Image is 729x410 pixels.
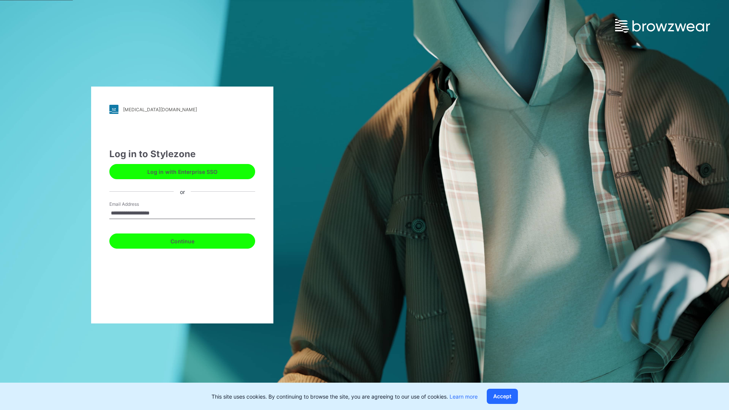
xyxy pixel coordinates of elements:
[211,393,478,401] p: This site uses cookies. By continuing to browse the site, you are agreeing to our use of cookies.
[123,107,197,112] div: [MEDICAL_DATA][DOMAIN_NAME]
[487,389,518,404] button: Accept
[109,105,255,114] a: [MEDICAL_DATA][DOMAIN_NAME]
[450,393,478,400] a: Learn more
[615,19,710,33] img: browzwear-logo.e42bd6dac1945053ebaf764b6aa21510.svg
[174,188,191,196] div: or
[109,233,255,249] button: Continue
[109,147,255,161] div: Log in to Stylezone
[109,105,118,114] img: stylezone-logo.562084cfcfab977791bfbf7441f1a819.svg
[109,164,255,179] button: Log in with Enterprise SSO
[109,201,163,208] label: Email Address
